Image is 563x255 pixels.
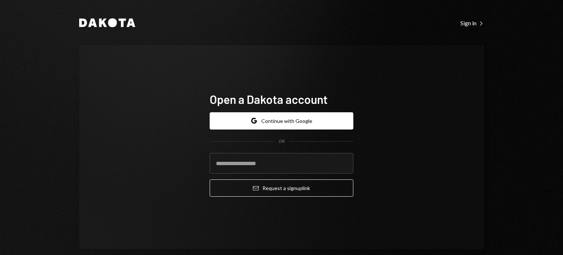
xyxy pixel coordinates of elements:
a: Sign in [460,19,484,27]
div: OR [279,138,285,145]
h1: Open a Dakota account [210,92,353,106]
button: Request a signuplink [210,179,353,197]
button: Continue with Google [210,112,353,130]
